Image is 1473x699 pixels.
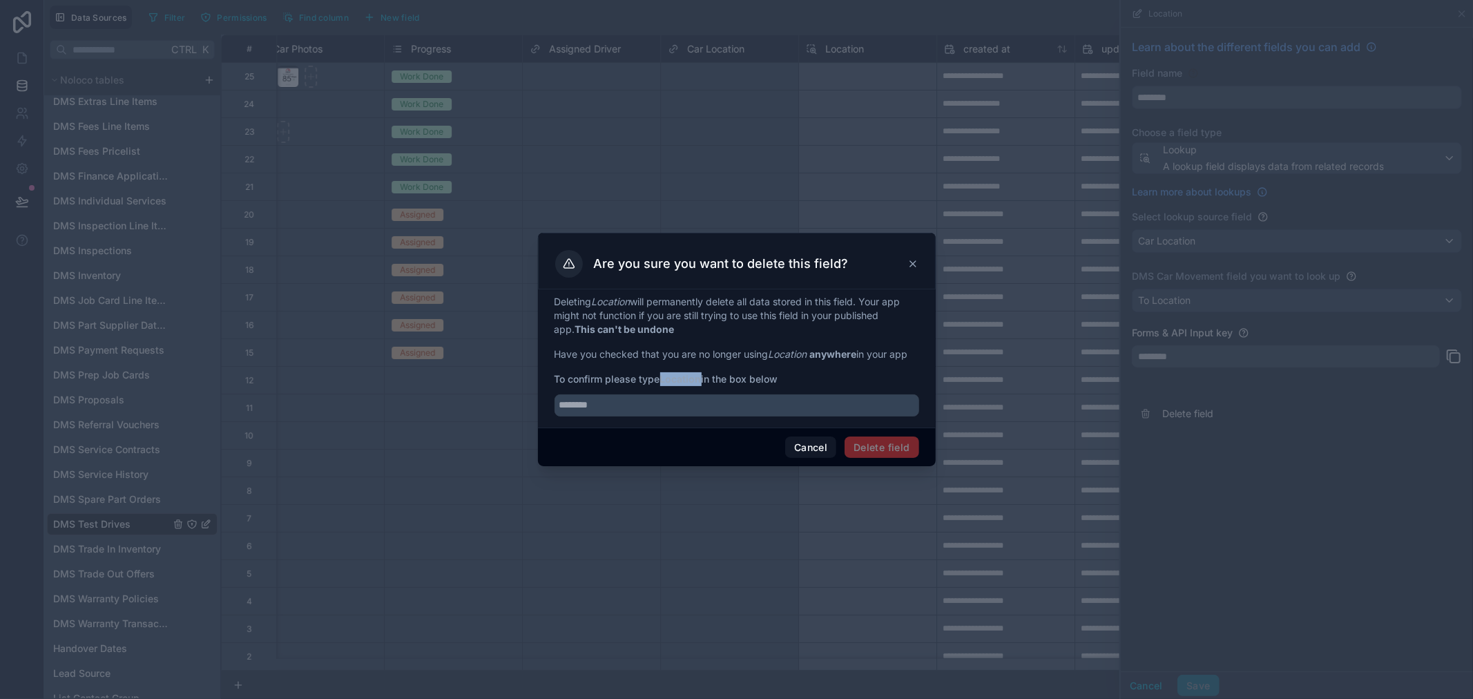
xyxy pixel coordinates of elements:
[769,348,807,360] em: Location
[594,256,849,272] h3: Are you sure you want to delete this field?
[555,347,919,361] p: Have you checked that you are no longer using in your app
[555,372,919,386] span: To confirm please type in the box below
[575,323,675,335] strong: This can't be undone
[785,437,836,459] button: Cancel
[555,295,919,336] p: Deleting will permanently delete all data stored in this field. Your app might not function if yo...
[660,373,702,385] strong: Location
[810,348,857,360] strong: anywhere
[592,296,630,307] em: Location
